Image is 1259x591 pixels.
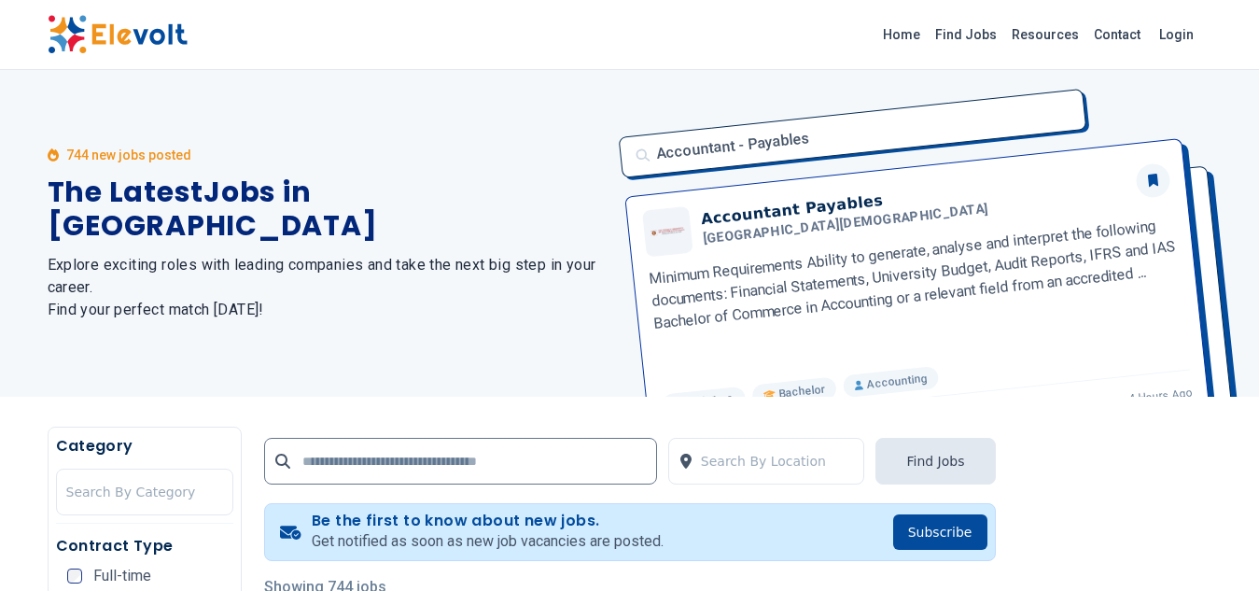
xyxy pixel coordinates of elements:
p: 744 new jobs posted [66,146,191,164]
span: Full-time [93,569,151,584]
a: Login [1148,16,1205,53]
h5: Category [56,435,233,457]
h2: Explore exciting roles with leading companies and take the next big step in your career. Find you... [48,254,608,321]
button: Find Jobs [875,438,995,485]
h1: The Latest Jobs in [GEOGRAPHIC_DATA] [48,176,608,243]
a: Home [875,20,928,49]
h4: Be the first to know about new jobs. [312,512,664,530]
img: Elevolt [48,15,188,54]
h5: Contract Type [56,535,233,557]
p: Get notified as soon as new job vacancies are posted. [312,530,664,553]
input: Full-time [67,569,82,584]
a: Contact [1086,20,1148,49]
a: Resources [1004,20,1086,49]
a: Find Jobs [928,20,1004,49]
button: Subscribe [893,514,987,550]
